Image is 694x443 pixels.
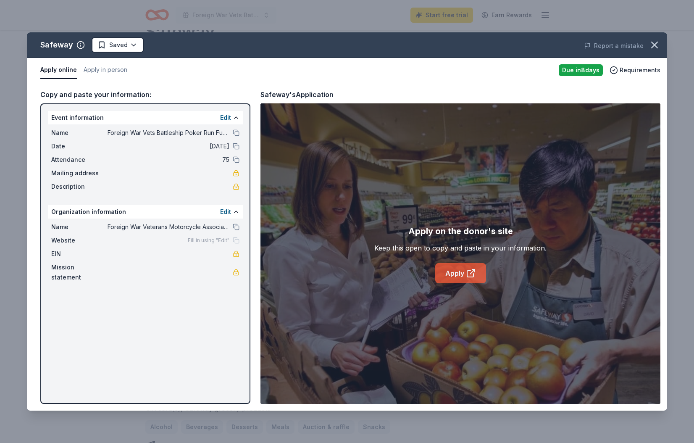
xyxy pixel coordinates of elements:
div: Apply on the donor's site [408,224,513,238]
div: Copy and paste your information: [40,89,250,100]
span: Requirements [620,65,660,75]
button: Report a mistake [584,41,644,51]
button: Apply online [40,61,77,79]
span: Saved [109,40,128,50]
span: Description [51,182,108,192]
div: Event information [48,111,243,124]
div: Due in 8 days [559,64,603,76]
span: Fill in using "Edit" [188,237,229,244]
button: Saved [92,37,144,53]
div: Keep this open to copy and paste in your information. [374,243,547,253]
div: Safeway [40,38,73,52]
button: Edit [220,207,231,217]
span: EIN [51,249,108,259]
div: Organization information [48,205,243,219]
span: Date [51,141,108,151]
a: Apply [435,263,486,283]
span: 75 [108,155,229,165]
span: Mission statement [51,262,108,282]
span: Attendance [51,155,108,165]
button: Requirements [610,65,660,75]
span: [DATE] [108,141,229,151]
div: Safeway's Application [260,89,334,100]
span: Name [51,222,108,232]
span: Website [51,235,108,245]
button: Edit [220,113,231,123]
span: Mailing address [51,168,108,178]
span: Foreign War Veterans Motorcycle Association [108,222,229,232]
span: Name [51,128,108,138]
span: Foreign War Vets Battleship Poker Run Fundraiser [108,128,229,138]
button: Apply in person [84,61,127,79]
